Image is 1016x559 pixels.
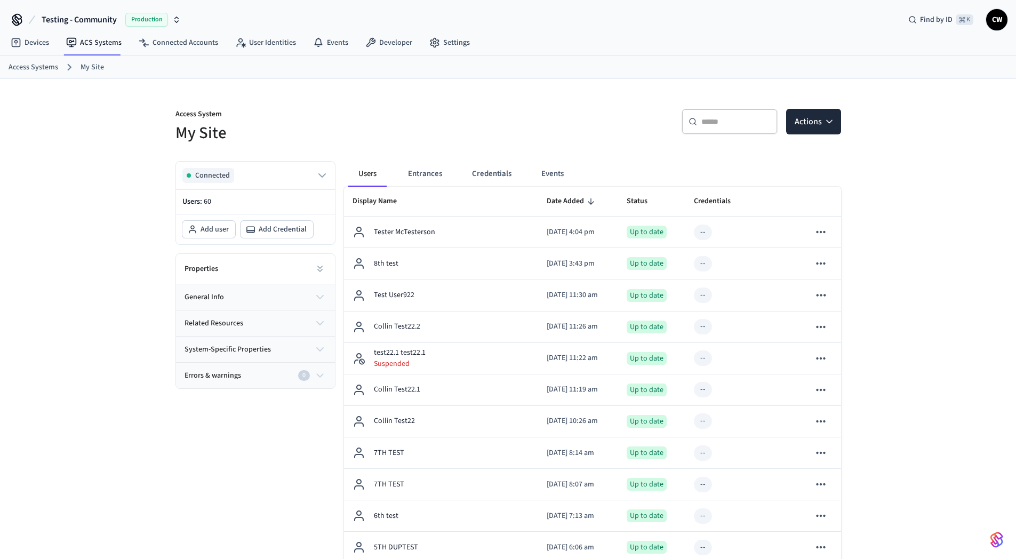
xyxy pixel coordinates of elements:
a: Devices [2,33,58,52]
p: Test User922 [374,290,414,301]
span: Connected [195,170,230,181]
p: Access System [175,109,502,122]
button: Entrances [399,161,451,187]
p: 7TH TEST [374,448,404,459]
button: Events [533,161,572,187]
button: Add Credential [241,221,313,238]
button: related resources [176,310,335,336]
div: -- [700,510,706,522]
p: [DATE] 11:26 am [547,321,610,332]
a: Developer [357,33,421,52]
a: ACS Systems [58,33,130,52]
button: general info [176,284,335,310]
button: Actions [786,109,841,134]
p: Users: [182,196,329,207]
a: Settings [421,33,478,52]
p: 8th test [374,258,398,269]
div: Up to date [627,257,667,270]
button: Errors & warnings0 [176,363,335,388]
a: Access Systems [9,62,58,73]
button: system-specific properties [176,337,335,362]
button: Credentials [463,161,520,187]
p: Collin Test22 [374,416,415,427]
span: 60 [204,196,211,207]
h5: My Site [175,122,502,144]
span: Testing - Community [42,13,117,26]
div: Find by ID⌘ K [900,10,982,29]
div: -- [700,258,706,269]
span: Find by ID [920,14,953,25]
p: [DATE] 4:04 pm [547,227,610,238]
span: Status [627,193,661,210]
p: [DATE] 3:43 pm [547,258,610,269]
p: [DATE] 11:30 am [547,290,610,301]
div: Up to date [627,415,667,428]
p: Tester McTesterson [374,227,435,238]
p: [DATE] 11:19 am [547,384,610,395]
div: Up to date [627,384,667,396]
p: [DATE] 11:22 am [547,353,610,364]
div: -- [700,353,706,364]
p: [DATE] 6:06 am [547,542,610,553]
p: 5TH DUPTEST [374,542,418,553]
a: My Site [81,62,104,73]
p: 6th test [374,510,398,522]
a: Events [305,33,357,52]
p: [DATE] 10:26 am [547,416,610,427]
p: test22.1 test22.1 [374,347,426,358]
p: [DATE] 8:07 am [547,479,610,490]
p: Suspended [374,358,426,369]
span: ⌘ K [956,14,973,25]
span: related resources [185,318,243,329]
div: -- [700,384,706,395]
span: general info [185,292,224,303]
div: 0 [298,370,310,381]
span: system-specific properties [185,344,271,355]
a: User Identities [227,33,305,52]
div: -- [700,290,706,301]
h2: Properties [185,263,218,274]
button: Users [348,161,387,187]
span: Display Name [353,193,411,210]
span: Production [125,13,168,27]
button: Add user [182,221,235,238]
p: Collin Test22.2 [374,321,420,332]
span: Add user [201,224,229,235]
p: 7TH TEST [374,479,404,490]
p: [DATE] 7:13 am [547,510,610,522]
div: Up to date [627,446,667,459]
div: Up to date [627,352,667,365]
img: SeamLogoGradient.69752ec5.svg [990,531,1003,548]
div: Up to date [627,321,667,333]
div: -- [700,479,706,490]
div: Up to date [627,509,667,522]
span: Credentials [694,193,745,210]
div: -- [700,416,706,427]
button: Connected [182,168,329,183]
div: -- [700,321,706,332]
span: Errors & warnings [185,370,241,381]
div: Up to date [627,226,667,238]
div: Up to date [627,289,667,302]
div: -- [700,448,706,459]
button: CW [986,9,1007,30]
a: Connected Accounts [130,33,227,52]
div: Up to date [627,541,667,554]
span: CW [987,10,1006,29]
span: Date Added [547,193,598,210]
div: -- [700,227,706,238]
p: Collin Test22.1 [374,384,420,395]
div: Up to date [627,478,667,491]
span: Add Credential [259,224,307,235]
p: [DATE] 8:14 am [547,448,610,459]
div: -- [700,542,706,553]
